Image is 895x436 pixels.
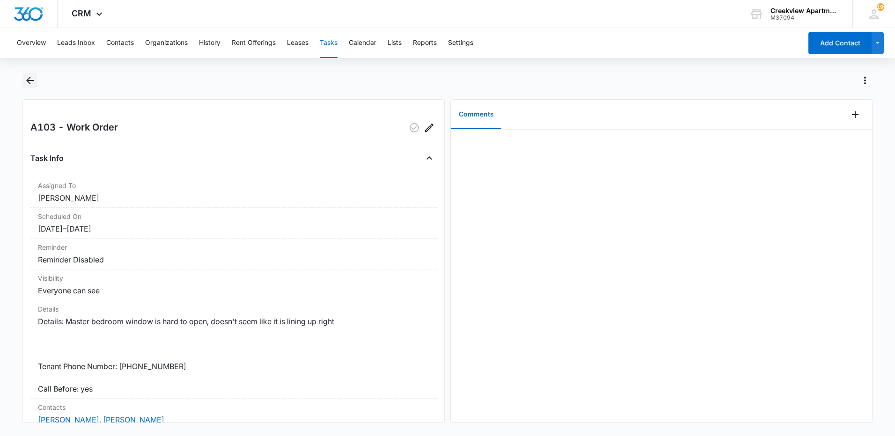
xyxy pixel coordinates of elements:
dd: Reminder Disabled [38,254,429,265]
button: Overview [17,28,46,58]
button: Actions [858,73,873,88]
dt: Scheduled On [38,211,429,221]
span: CRM [72,8,91,18]
dd: Everyone can see [38,285,429,296]
button: Add Contact [808,32,872,54]
div: Assigned To[PERSON_NAME] [30,177,437,208]
button: Settings [448,28,473,58]
button: Edit [422,120,437,135]
button: Organizations [145,28,188,58]
h2: A103 - Work Order [30,120,118,135]
button: Reports [413,28,437,58]
button: Tasks [320,28,337,58]
dd: Details: Master bedroom window is hard to open, doesn't seem like it is lining up right Tenant Ph... [38,316,429,394]
div: ReminderReminder Disabled [30,239,437,269]
div: DetailsDetails: Master bedroom window is hard to open, doesn't seem like it is lining up right Te... [30,300,437,399]
button: Rent Offerings [232,28,276,58]
div: account id [770,15,839,21]
span: 199 [877,3,884,11]
button: Leases [287,28,308,58]
div: VisibilityEveryone can see [30,269,437,300]
dd: [DATE] – [DATE] [38,223,429,234]
div: notifications count [877,3,884,11]
button: Lists [388,28,402,58]
h4: Task Info [30,153,64,164]
div: Contacts[PERSON_NAME], [PERSON_NAME] [30,399,437,429]
dt: Reminder [38,242,429,252]
button: Add Comment [848,107,863,122]
button: History [199,28,220,58]
dt: Contacts [38,402,429,412]
button: Comments [451,100,501,129]
dt: Assigned To [38,181,429,190]
button: Contacts [106,28,134,58]
button: Calendar [349,28,376,58]
dt: Visibility [38,273,429,283]
button: Back [22,73,37,88]
dd: [PERSON_NAME] [38,192,429,203]
dt: Details [38,304,429,314]
button: Close [422,151,437,166]
div: account name [770,7,839,15]
button: Leads Inbox [57,28,95,58]
a: [PERSON_NAME], [PERSON_NAME] [38,415,164,424]
div: Scheduled On[DATE]–[DATE] [30,208,437,239]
